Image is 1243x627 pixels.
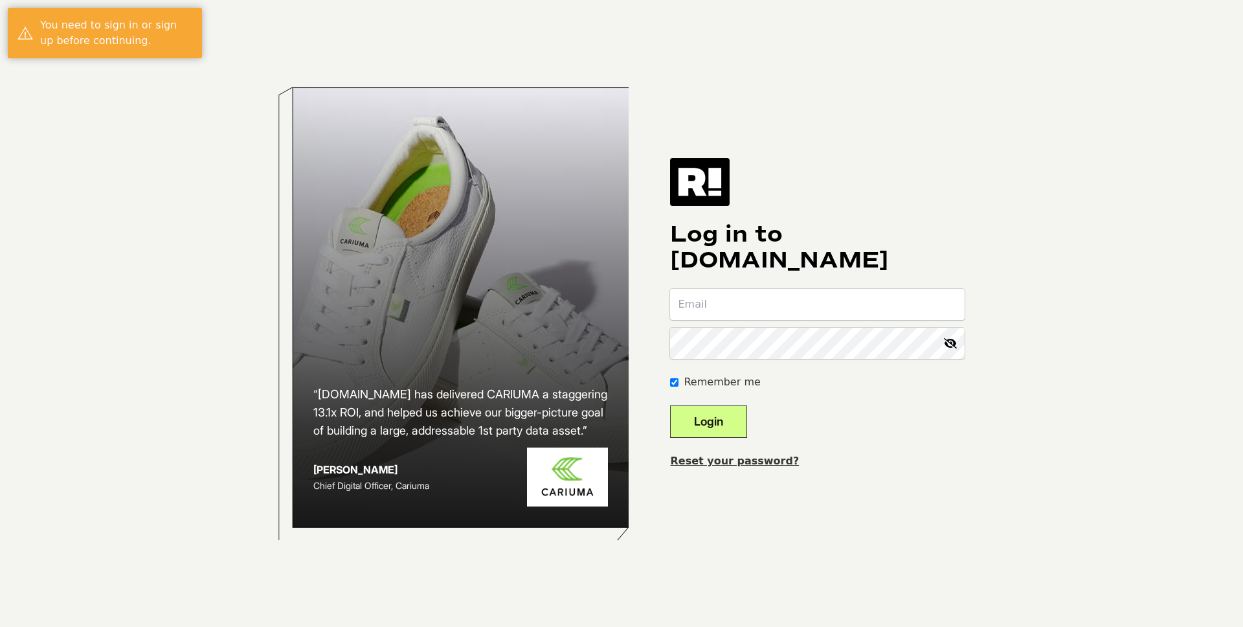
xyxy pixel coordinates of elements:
[670,405,747,438] button: Login
[670,222,965,273] h1: Log in to [DOMAIN_NAME]
[313,463,398,476] strong: [PERSON_NAME]
[40,17,192,49] div: You need to sign in or sign up before continuing.
[313,385,609,440] h2: “[DOMAIN_NAME] has delivered CARIUMA a staggering 13.1x ROI, and helped us achieve our bigger-pic...
[684,374,760,390] label: Remember me
[313,480,429,491] span: Chief Digital Officer, Cariuma
[670,455,799,467] a: Reset your password?
[670,158,730,206] img: Retention.com
[527,448,608,507] img: Cariuma
[670,289,965,320] input: Email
